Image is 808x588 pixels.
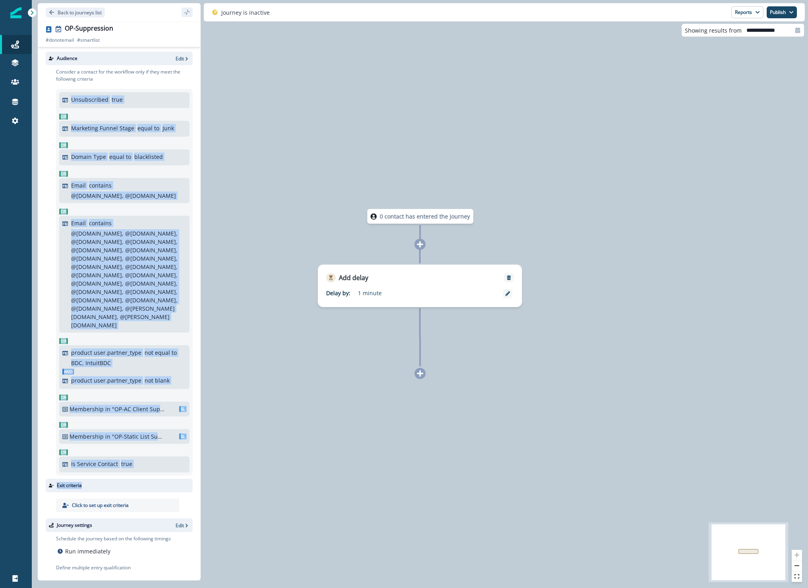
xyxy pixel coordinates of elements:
p: Membership [70,405,104,413]
p: not blank [145,376,170,385]
p: 0 contact has entered the journey [380,212,470,220]
button: Publish [767,6,797,18]
span: Or [59,338,68,344]
p: blacklisted [134,153,163,161]
p: Journey is inactive [221,8,270,17]
p: @[DOMAIN_NAME], @[DOMAIN_NAME] [71,191,176,200]
p: @[DOMAIN_NAME], @[DOMAIN_NAME], @[DOMAIN_NAME], @[DOMAIN_NAME], @[DOMAIN_NAME], @[DOMAIN_NAME], @... [71,229,184,329]
span: Or [59,142,68,148]
p: "OP-AC Client Suppression" [112,405,166,413]
button: fit view [792,571,802,582]
button: zoom out [792,561,802,571]
p: Junk [162,124,174,132]
p: Add delay [339,273,368,282]
p: Run immediately [65,547,110,555]
p: Is Service Contact [71,460,118,468]
p: Marketing Funnel Stage [71,124,134,132]
span: Or [59,171,68,177]
p: Email [71,181,86,190]
p: product user.partner_type [71,348,141,357]
img: Inflection [10,7,21,18]
button: sidebar collapse toggle [182,8,193,17]
p: Domain Type [71,153,106,161]
span: Or [59,114,68,120]
span: Or [59,449,68,455]
p: true [112,95,123,104]
span: SL [179,406,186,412]
p: Exit criteria [57,482,82,489]
div: Add delayRemoveDelay by:1 minute [318,265,522,307]
span: SL [179,433,186,439]
button: Remove [503,275,515,280]
p: in [105,432,110,441]
div: 0 contact has entered the journey [344,209,497,224]
p: # smartlist [77,37,100,44]
p: Back to journeys list [58,9,102,16]
button: Edit [176,522,189,529]
p: # donotemail [46,37,74,44]
p: Edit [176,55,184,62]
div: OP-Suppression [65,25,113,33]
button: Reports [731,6,764,18]
button: Go back [46,8,105,17]
span: Or [59,395,68,400]
p: Schedule the journey based on the following timings [56,535,171,542]
p: 1 minute [358,289,457,297]
p: Click to set up exit criteria [72,502,129,509]
p: Qualify contacts every time [65,576,137,584]
p: BDC, IntuitBDC [71,359,111,367]
p: true [121,460,132,468]
span: Or [59,209,68,215]
span: And [62,369,74,375]
p: Consider a contact for the workflow only if they meet the following criteria [56,68,193,83]
p: contains [89,219,112,227]
p: Email [71,219,86,227]
p: Define multiple entry qualification [56,564,139,571]
span: Or [59,422,68,428]
p: Unsubscribed [71,95,108,104]
p: Membership [70,432,104,441]
p: in [105,405,110,413]
p: Journey settings [57,522,92,529]
p: equal to [137,124,159,132]
p: Edit [176,522,184,529]
button: Edit [176,55,189,62]
p: Showing results from [685,26,742,35]
p: not equal to [145,348,177,357]
p: equal to [109,153,131,161]
p: contains [89,181,112,190]
p: Delay by: [326,289,358,297]
p: "OP-Static List Suppression" [112,432,166,441]
p: Audience [57,55,77,62]
p: product user.partner_type [71,376,141,385]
